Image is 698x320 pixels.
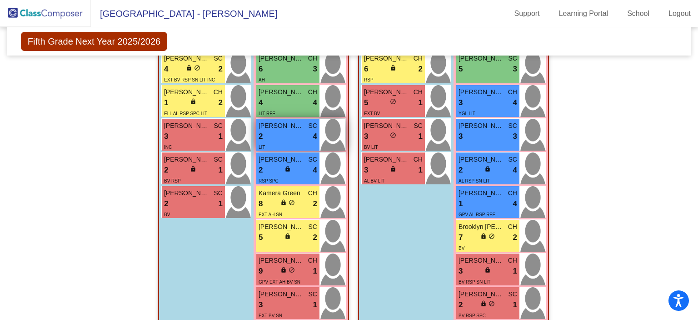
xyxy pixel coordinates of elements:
span: AL RSP SN LIT [459,178,490,183]
span: [PERSON_NAME] [164,121,209,131]
span: 1 [513,299,517,311]
span: [PERSON_NAME] [259,222,304,232]
span: 2 [459,299,463,311]
span: 1 [419,131,423,142]
span: 2 [513,232,517,244]
span: lock [284,233,291,239]
span: CH [508,87,517,97]
span: SC [509,121,517,131]
span: 3 [364,164,368,176]
span: [PERSON_NAME] [459,188,504,198]
span: do_not_disturb_alt [289,199,295,206]
span: [PERSON_NAME] [459,290,504,299]
span: CH [308,256,317,265]
span: 3 [259,299,263,311]
span: CH [214,87,223,97]
span: 1 [459,198,463,210]
span: EXT BV [364,111,380,116]
span: GPV AL RSP RFE [459,212,495,217]
span: do_not_disturb_alt [489,233,495,239]
span: SC [214,121,223,131]
span: AL BV LIT [364,178,384,183]
span: [PERSON_NAME] [164,188,209,198]
span: BV RSP SPC [459,313,486,318]
span: Fifth Grade Next Year 2025/2026 [21,32,167,51]
span: 3 [513,63,517,75]
span: 2 [219,97,223,109]
span: [PERSON_NAME] [259,87,304,97]
span: [PERSON_NAME] [364,121,409,131]
span: CH [508,222,517,232]
span: 2 [164,164,168,176]
span: lock [280,199,287,206]
span: BV [164,212,170,217]
span: [PERSON_NAME] [259,54,304,63]
span: 8 [259,198,263,210]
span: lock [480,300,487,307]
span: RSP SPC [259,178,279,183]
span: do_not_disturb_alt [194,65,200,71]
span: CH [308,54,317,63]
span: SC [309,290,317,299]
span: lock [484,267,491,273]
span: do_not_disturb_alt [390,132,396,138]
span: BV RSP SN LIT [459,279,490,284]
span: 3 [164,131,168,142]
span: Brooklyn [PERSON_NAME] [459,222,504,232]
span: 5 [364,97,368,109]
span: lock [190,166,196,172]
span: 3 [313,63,317,75]
span: [PERSON_NAME] [459,256,504,265]
span: SC [509,54,517,63]
span: lock [280,267,287,273]
span: SC [214,155,223,164]
span: [PERSON_NAME] [259,256,304,265]
span: [GEOGRAPHIC_DATA] - [PERSON_NAME] [91,6,277,21]
span: 1 [419,164,423,176]
span: BV RSP [164,178,181,183]
span: [PERSON_NAME] [364,54,409,63]
span: BV [459,246,464,251]
span: 2 [313,232,317,244]
a: Learning Portal [552,6,616,21]
span: 1 [219,198,223,210]
span: 1 [219,164,223,176]
span: [PERSON_NAME] [459,155,504,164]
span: 4 [313,131,317,142]
span: lock [390,65,396,71]
span: LIT [259,145,265,150]
span: 4 [513,97,517,109]
span: [PERSON_NAME] [164,54,209,63]
span: SC [214,188,223,198]
span: 4 [259,97,263,109]
span: ELL AL RSP SPC LIT [164,111,207,116]
span: [PERSON_NAME] [259,155,304,164]
span: 4 [513,164,517,176]
span: SC [509,155,517,164]
a: Logout [661,6,698,21]
span: CH [414,155,423,164]
a: School [620,6,657,21]
span: 7 [459,232,463,244]
span: [PERSON_NAME] [259,290,304,299]
span: 4 [164,63,168,75]
span: 2 [259,131,263,142]
span: YGL LIT [459,111,475,116]
span: do_not_disturb_alt [390,98,396,105]
span: lock [284,166,291,172]
span: 1 [313,299,317,311]
span: 4 [313,164,317,176]
span: Kamera Green [259,188,304,198]
span: lock [484,166,491,172]
span: EXT AH SN [259,212,282,217]
span: 3 [459,97,463,109]
span: SC [214,54,223,63]
span: SC [309,222,317,232]
span: CH [414,54,423,63]
span: lock [186,65,192,71]
span: [PERSON_NAME] [164,155,209,164]
span: [PERSON_NAME] [364,87,409,97]
span: EXT BV SN [259,313,282,318]
span: lock [390,166,396,172]
a: Support [507,6,547,21]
